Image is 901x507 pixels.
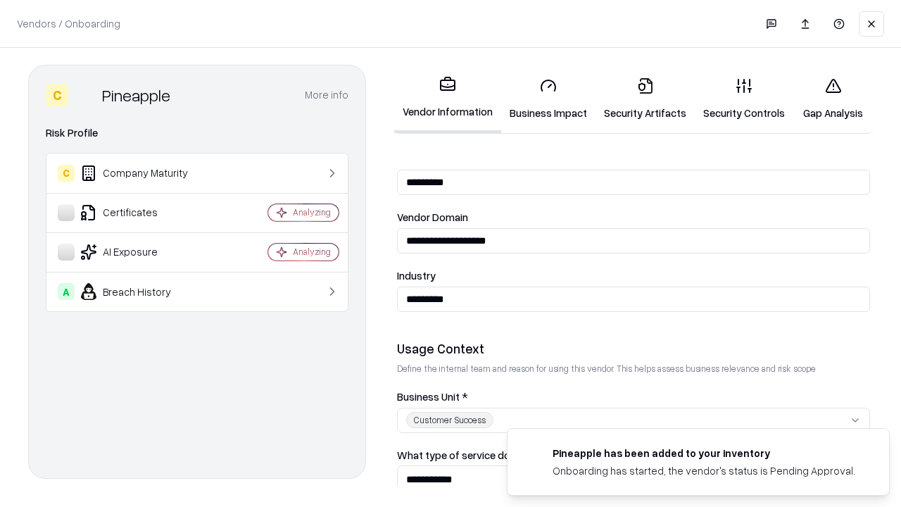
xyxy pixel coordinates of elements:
a: Vendor Information [394,65,501,133]
div: Analyzing [293,246,331,258]
div: Onboarding has started, the vendor's status is Pending Approval. [553,463,855,478]
div: C [46,84,68,106]
label: Industry [397,270,870,281]
div: Risk Profile [46,125,348,142]
a: Security Controls [695,66,793,132]
div: Company Maturity [58,165,226,182]
p: Define the internal team and reason for using this vendor. This helps assess business relevance a... [397,363,870,375]
div: AI Exposure [58,244,226,261]
div: Certificates [58,204,226,221]
div: Customer Success [406,412,493,428]
label: Business Unit * [397,392,870,402]
div: Analyzing [293,206,331,218]
div: Usage Context [397,340,870,357]
label: Vendor Domain [397,212,870,223]
a: Gap Analysis [793,66,873,132]
img: pineappleenergy.com [524,446,541,463]
div: Breach History [58,283,226,300]
div: A [58,283,75,300]
button: Customer Success [397,408,870,433]
a: Business Impact [501,66,596,132]
label: What type of service does the vendor provide? * [397,450,870,461]
div: C [58,165,75,182]
img: Pineapple [74,84,96,106]
div: Pineapple [102,84,170,106]
div: Pineapple has been added to your inventory [553,446,855,461]
button: More info [305,82,348,108]
a: Security Artifacts [596,66,695,132]
p: Vendors / Onboarding [17,16,120,31]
